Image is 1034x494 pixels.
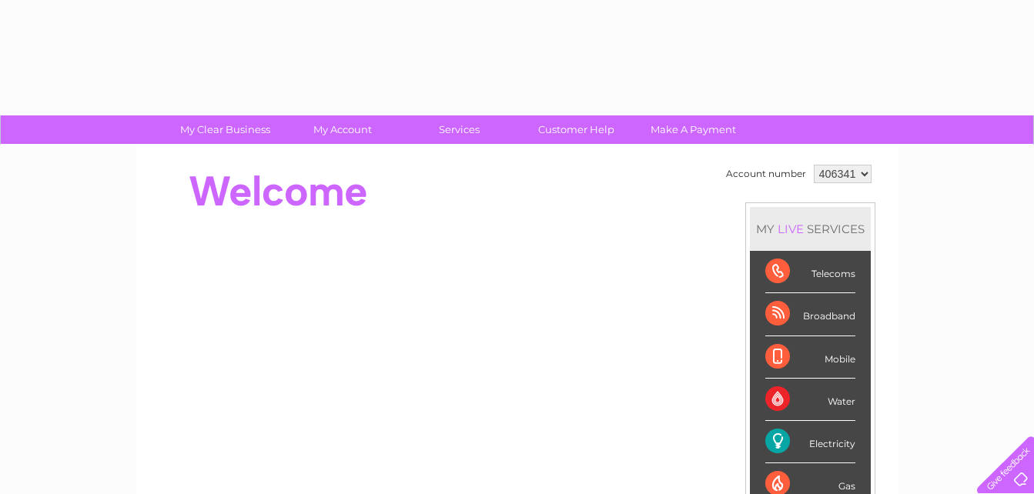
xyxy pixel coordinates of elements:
a: Services [396,115,523,144]
div: Telecoms [765,251,855,293]
div: MY SERVICES [750,207,871,251]
a: Make A Payment [630,115,757,144]
a: My Clear Business [162,115,289,144]
div: Electricity [765,421,855,463]
div: LIVE [775,222,807,236]
a: Customer Help [513,115,640,144]
div: Broadband [765,293,855,335]
a: My Account [279,115,406,144]
div: Water [765,379,855,421]
div: Mobile [765,336,855,379]
td: Account number [722,161,810,187]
